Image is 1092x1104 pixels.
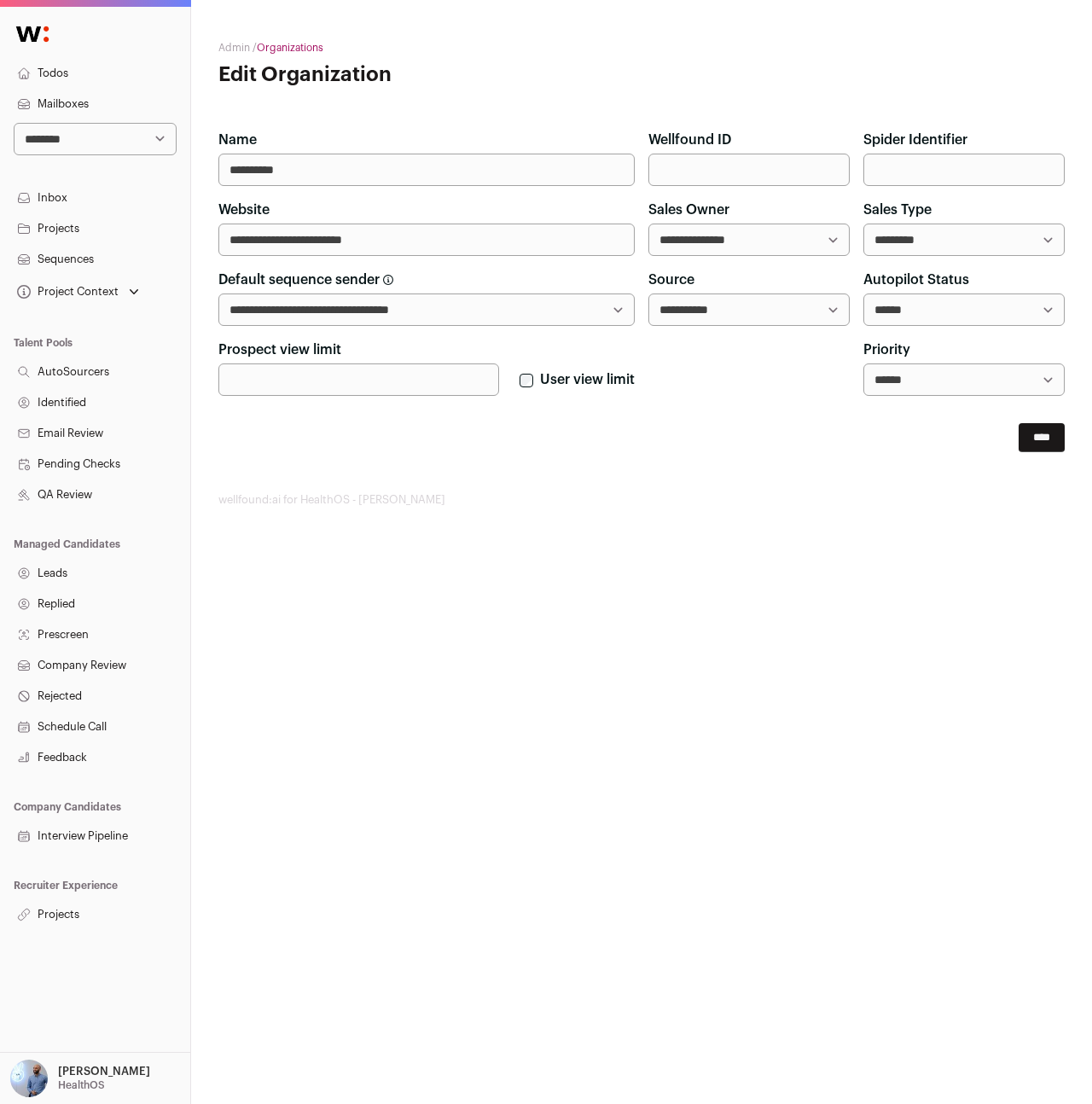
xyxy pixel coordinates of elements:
a: Organizations [257,43,323,53]
label: Prospect view limit [218,340,341,360]
label: Name [218,130,257,150]
img: 97332-medium_jpg [10,1060,48,1097]
label: Spider Identifier [863,130,967,150]
label: Sales Type [863,200,932,220]
label: Autopilot Status [863,270,969,290]
p: [PERSON_NAME] [58,1065,150,1078]
span: The user associated with this email will be used as the default sender when creating sequences fr... [383,275,393,285]
button: Open dropdown [14,280,142,304]
label: Sales Owner [648,200,729,220]
h1: Edit Organization [218,61,501,89]
label: Priority [863,340,910,360]
label: User view limit [540,369,635,390]
span: Default sequence sender [218,270,380,290]
img: Wellfound [7,17,58,51]
div: Project Context [14,285,119,299]
label: Wellfound ID [648,130,731,150]
label: Source [648,270,694,290]
h2: Admin / [218,41,501,55]
label: Website [218,200,270,220]
button: Open dropdown [7,1060,154,1097]
p: HealthOS [58,1078,105,1092]
footer: wellfound:ai for HealthOS - [PERSON_NAME] [218,493,1065,507]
